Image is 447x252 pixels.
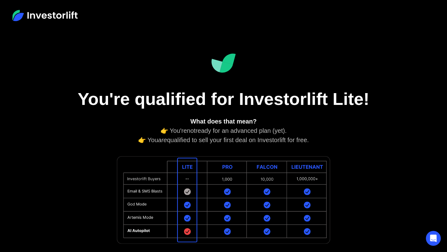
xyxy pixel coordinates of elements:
[68,88,379,109] h1: You're qualified for Investorlift Lite!
[158,137,167,143] em: are
[187,127,196,134] em: not
[426,231,441,246] div: Open Intercom Messenger
[211,53,236,73] img: Investorlift Dashboard
[190,118,256,125] strong: What does that mean?
[90,117,357,145] div: 👉 You're ready for an advanced plan (yet). 👉 You qualified to sell your first deal on Investorlif...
